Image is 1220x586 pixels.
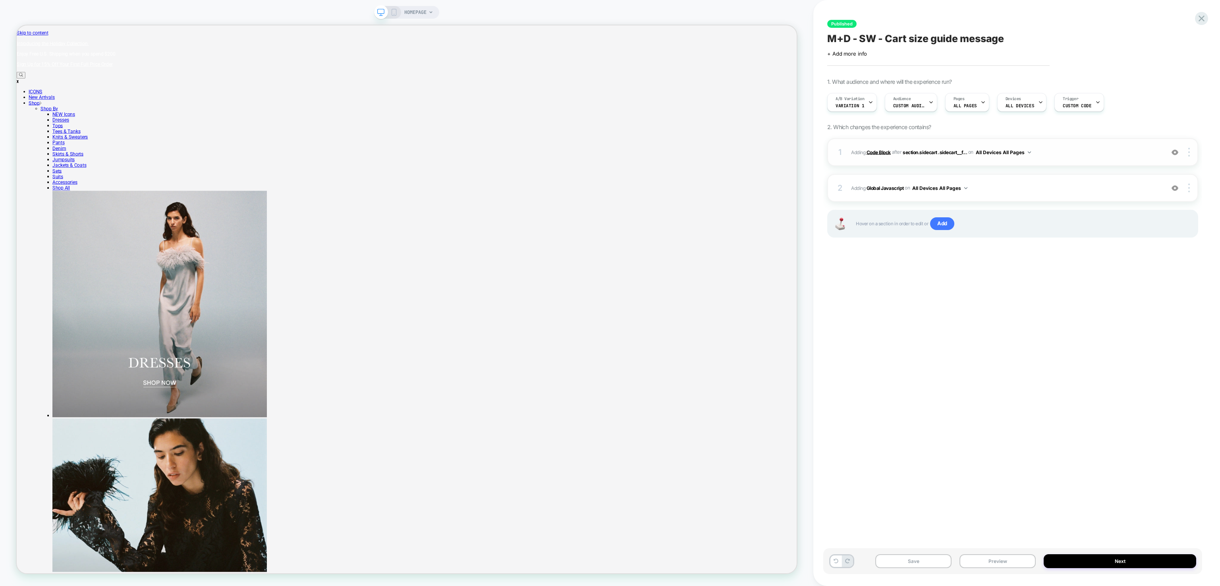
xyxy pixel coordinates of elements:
span: + Add more info [827,50,867,57]
span: AFTER [892,149,902,155]
a: Denim [48,160,66,168]
button: Save [875,554,952,568]
a: Knits & Sweaters [48,145,95,153]
a: Shop [16,100,33,107]
span: A/B Variation [836,96,865,102]
a: Skirts & Shorts [48,168,89,175]
button: All Devices All Pages [912,183,967,193]
b: Global Javascript [867,185,904,191]
button: All Devices All Pages [976,147,1031,157]
span: Custom Code [1063,103,1091,108]
span: 1. What audience and where will the experience run? [827,78,952,85]
img: crossed eye [1172,149,1178,156]
span: HOMEPAGE [404,6,427,19]
span: 2. Which changes the experience contains? [827,124,931,130]
span: Pages [954,96,965,102]
a: Jumpsuits [48,175,77,183]
div: 2 [836,181,844,195]
a: Shop By [32,107,55,115]
span: ALL PAGES [954,103,977,108]
img: close [1188,148,1190,157]
a: Pants [48,153,64,160]
span: Adding [851,149,891,155]
span: Devices [1006,96,1021,102]
span: Hover on a section in order to edit or [856,217,1189,230]
a: Tops [48,130,62,137]
span: Trigger [1063,96,1078,102]
img: close [1188,184,1190,192]
a: ICONS [16,85,34,92]
span: section.sidecart .sidecart__f... [903,149,967,155]
span: on [968,148,973,157]
a: Tees & Tanks [48,137,85,145]
span: ALL DEVICES [1006,103,1034,108]
img: down arrow [964,187,967,189]
a: Shop All [48,213,71,220]
a: NEW Icons [48,115,78,122]
span: Custom Audience [893,103,925,108]
b: Code Block [867,149,891,155]
a: Sets [48,190,60,198]
a: New Arrivals [16,92,51,100]
img: crossed eye [1172,185,1178,191]
span: M+D - SW - Cart size guide message [827,33,1004,44]
span: Audience [893,96,911,102]
button: Preview [959,554,1036,568]
span: Published [827,20,857,28]
div: 1 [836,145,844,159]
a: Jackets & Coats [48,183,93,190]
button: Next [1044,554,1196,568]
a: Suits [48,198,62,205]
img: Joystick [832,218,848,230]
img: down arrow [1028,151,1031,153]
span: Add [930,217,954,230]
span: on [905,184,910,192]
span: Variation 1 [836,103,864,108]
a: Accessories [48,205,81,213]
span: Adding [851,183,1160,193]
a: Dresses [48,122,70,130]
